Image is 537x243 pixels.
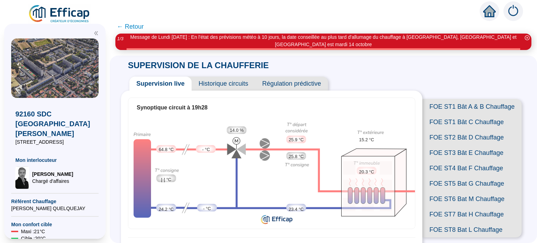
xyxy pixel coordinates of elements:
[128,117,415,227] img: circuit-supervision.724c8d6b72cc0638e748.png
[422,99,522,114] span: FOE ST1 Bât A & B Chauffage
[94,31,99,36] span: double-left
[230,127,244,134] span: 14.0 %
[127,34,520,48] div: Message de Lundi [DATE] : En l'état des prévisions météo à 10 jours, la date conseillée au plus t...
[11,198,99,205] span: Référent Chauffage
[203,205,211,212] span: - °C
[359,136,374,143] span: 15.2 °C
[525,35,530,40] span: close-circle
[159,206,174,213] span: 24.2 °C
[289,136,304,143] span: 25.9 °C
[21,228,45,235] span: Maxi : 21 °C
[503,1,523,21] img: alerts
[483,5,496,17] span: home
[422,222,522,237] span: FOE ST8 Bat L Chauffage
[11,205,99,212] span: [PERSON_NAME] QUELQUEJAY
[289,206,304,213] span: 23.4 °C
[422,191,522,207] span: FOE ST6 Bat M Chauffage
[32,178,73,185] span: Chargé d'affaires
[128,117,415,227] div: Synoptique
[422,114,522,130] span: FOE ST1 Bât C Chauffage
[28,4,91,24] img: efficap energie logo
[159,146,174,153] span: 64.8 °C
[422,145,522,160] span: FOE ST3 Bât E Chauffage
[121,60,276,70] span: SUPERVISION DE LA CHAUFFERIE
[117,22,144,31] span: ← Retour
[15,166,29,189] img: Chargé d'affaires
[202,146,210,153] span: - °C
[15,157,94,164] span: Mon interlocuteur
[289,153,304,160] span: 25.8 °C
[161,176,171,183] span: [-] °C
[137,103,407,112] div: Synoptique circuit à 19h28
[32,171,73,178] span: [PERSON_NAME]
[422,176,522,191] span: FOE ST5 Bat G Chauffage
[422,160,522,176] span: FOE ST4 Bat F Chauffage
[15,138,94,145] span: [STREET_ADDRESS]
[422,130,522,145] span: FOE ST2 Bât D Chauffage
[117,36,123,41] i: 1 / 3
[192,77,255,91] span: Historique circuits
[15,109,94,138] span: 92160 SDC [GEOGRAPHIC_DATA][PERSON_NAME]
[11,221,99,228] span: Mon confort cible
[21,235,46,242] span: Cible : 20 °C
[422,207,522,222] span: FOE ST7 Bat H Chauffage
[129,77,192,91] span: Supervision live
[255,77,328,91] span: Régulation prédictive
